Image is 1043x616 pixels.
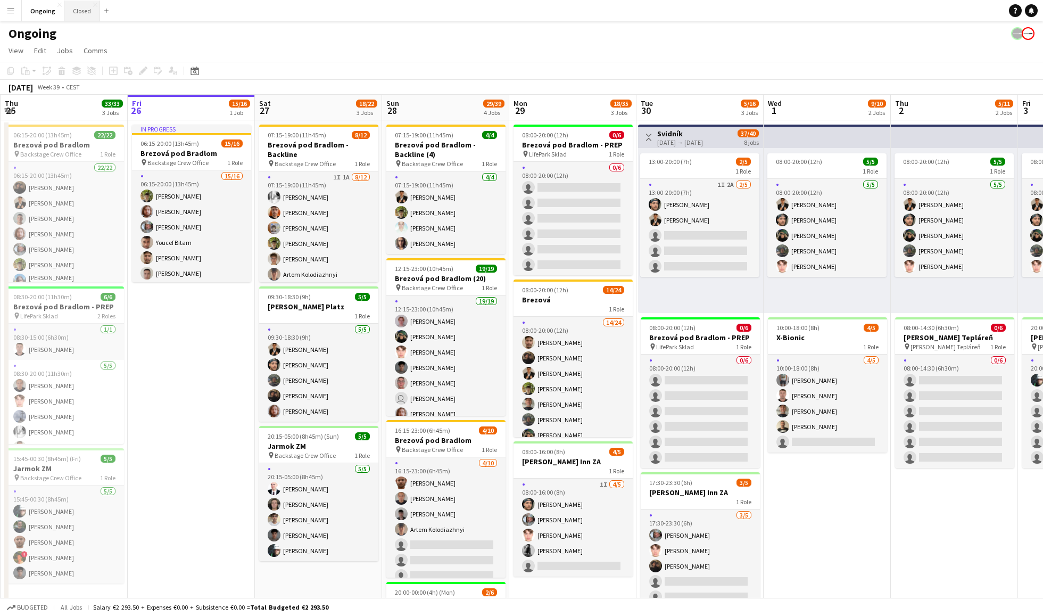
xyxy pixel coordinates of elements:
app-job-card: In progress06:15-20:00 (13h45m)15/16Brezová pod Bradlom Backstage Crew Office1 Role15/1606:15-20:... [132,125,251,282]
span: 29 [512,104,527,117]
app-job-card: 07:15-19:00 (11h45m)8/12Brezová pod Bradlom - Backline Backstage Crew Office1 Role1I1A8/1207:15-1... [259,125,378,282]
span: 18/35 [610,100,632,108]
span: 12:15-23:00 (10h45m) [395,265,453,273]
div: 4 Jobs [484,109,504,117]
span: 1 Role [100,150,115,158]
span: 5/16 [741,100,759,108]
span: 1 Role [863,343,879,351]
h3: [PERSON_NAME] Tepláreň [895,333,1014,342]
span: 13:00-20:00 (7h) [649,158,692,166]
span: 14/24 [603,286,624,294]
app-card-role: 4/407:15-19:00 (11h45m)[PERSON_NAME][PERSON_NAME][PERSON_NAME][PERSON_NAME] [386,171,506,254]
a: View [4,44,28,58]
h3: [PERSON_NAME] Inn ZA [514,457,633,466]
span: 08:30-20:00 (11h30m) [13,293,72,301]
div: 2 Jobs [868,109,885,117]
span: Thu [895,98,908,108]
span: 08:00-14:30 (6h30m) [904,324,959,332]
div: 08:00-20:00 (12h)14/24Brezová1 Role14/2408:00-20:00 (12h)[PERSON_NAME][PERSON_NAME][PERSON_NAME][... [514,280,633,437]
app-job-card: 08:00-20:00 (12h)0/6Brezová pod Bradlom - PREP LifePark Sklad1 Role0/608:00-20:00 (12h) [514,125,633,275]
app-card-role: 15/1606:15-20:00 (13h45m)[PERSON_NAME][PERSON_NAME][PERSON_NAME]Youcef Bitam[PERSON_NAME][PERSON_... [132,170,251,438]
app-card-role: 0/608:00-14:30 (6h30m) [895,355,1014,468]
span: All jobs [59,603,84,611]
span: 08:00-20:00 (12h) [649,324,696,332]
span: 37/40 [738,129,759,137]
span: LifePark Sklad [529,150,567,158]
span: 5/11 [995,100,1013,108]
app-job-card: 08:00-20:00 (12h)5/51 Role5/508:00-20:00 (12h)[PERSON_NAME][PERSON_NAME][PERSON_NAME][PERSON_NAME... [767,153,887,277]
span: 0/6 [609,131,624,139]
app-card-role: 22/2206:15-20:00 (13h45m)[PERSON_NAME][PERSON_NAME][PERSON_NAME][PERSON_NAME][PERSON_NAME][PERSON... [5,162,124,525]
app-job-card: 07:15-19:00 (11h45m)4/4Brezová pod Bradlom - Backline (4) Backstage Crew Office1 Role4/407:15-19:... [386,125,506,254]
h3: Brezová pod Bradlom - Backline (4) [386,140,506,159]
span: Mon [514,98,527,108]
app-job-card: 08:00-20:00 (12h)0/6Brezová pod Bradlom - PREP LifePark Sklad1 Role0/608:00-20:00 (12h) [641,317,760,468]
app-job-card: 08:00-20:00 (12h)5/51 Role5/508:00-20:00 (12h)[PERSON_NAME][PERSON_NAME][PERSON_NAME][PERSON_NAME... [895,153,1014,277]
span: 1 Role [482,284,497,292]
span: 8/12 [352,131,370,139]
div: CEST [66,83,80,91]
div: [DATE] [9,82,33,93]
app-job-card: 08:30-20:00 (11h30m)6/6Brezová pod Bradlom - PREP LifePark Sklad2 Roles1/108:30-15:00 (6h30m)[PER... [5,286,124,444]
div: [DATE] → [DATE] [657,138,703,146]
span: 4/5 [609,448,624,456]
span: 1 Role [482,446,497,454]
span: 16:15-23:00 (6h45m) [395,426,450,434]
app-card-role: 5/509:30-18:30 (9h)[PERSON_NAME][PERSON_NAME][PERSON_NAME][PERSON_NAME][PERSON_NAME] [259,324,378,422]
app-card-role: 1I4/508:00-16:00 (8h)[PERSON_NAME][PERSON_NAME][PERSON_NAME][PERSON_NAME] [514,479,633,577]
span: 1 Role [227,159,243,167]
span: 30 [639,104,653,117]
app-user-avatar: Crew Manager [1011,27,1024,40]
app-card-role: 0/608:00-20:00 (12h) [514,162,633,275]
app-job-card: 17:30-23:30 (6h)3/5[PERSON_NAME] Inn ZA1 Role3/517:30-23:30 (6h)[PERSON_NAME][PERSON_NAME][PERSON... [641,472,760,607]
span: 1 Role [736,498,751,506]
span: 09:30-18:30 (9h) [268,293,311,301]
app-job-card: 09:30-18:30 (9h)5/5[PERSON_NAME] Platz1 Role5/509:30-18:30 (9h)[PERSON_NAME][PERSON_NAME][PERSON_... [259,286,378,422]
span: Comms [84,46,107,55]
span: Backstage Crew Office [20,150,81,158]
button: Closed [64,1,100,21]
span: Week 39 [35,83,62,91]
span: 08:00-20:00 (12h) [776,158,822,166]
span: 08:00-16:00 (8h) [522,448,565,456]
span: 3 [1021,104,1031,117]
span: Backstage Crew Office [402,160,463,168]
span: 1 [766,104,782,117]
span: 4/4 [482,131,497,139]
span: 5/5 [863,158,878,166]
div: 06:15-20:00 (13h45m)22/22Brezová pod Bradlom Backstage Crew Office1 Role22/2206:15-20:00 (13h45m)... [5,125,124,282]
span: 2 [893,104,908,117]
span: LifePark Sklad [656,343,694,351]
button: Ongoing [22,1,64,21]
span: 1 Role [735,167,751,175]
h3: [PERSON_NAME] Inn ZA [641,488,760,497]
span: ! [21,551,28,557]
span: [PERSON_NAME] Tepláreň [910,343,981,351]
app-card-role: 5/508:30-20:00 (11h30m)[PERSON_NAME][PERSON_NAME][PERSON_NAME][PERSON_NAME][PERSON_NAME] [5,360,124,458]
h3: [PERSON_NAME] Platz [259,302,378,311]
span: 1 Role [354,451,370,459]
div: 3 Jobs [741,109,758,117]
div: 10:00-18:00 (8h)4/5X-Bionic1 Role4/510:00-18:00 (8h)[PERSON_NAME][PERSON_NAME][PERSON_NAME][PERSO... [768,317,887,453]
span: 18/22 [356,100,377,108]
span: Sun [386,98,399,108]
span: 25 [3,104,18,117]
app-job-card: 13:00-20:00 (7h)2/51 Role1I2A2/513:00-20:00 (7h)[PERSON_NAME][PERSON_NAME] [640,153,759,277]
app-job-card: 15:45-00:30 (8h45m) (Fri)5/5Jarmok ZM Backstage Crew Office1 Role5/515:45-00:30 (8h45m)[PERSON_NA... [5,448,124,584]
span: 1 Role [100,474,115,482]
span: 1 Role [354,160,370,168]
span: 1 Role [482,160,497,168]
button: Budgeted [5,602,49,613]
app-card-role: 5/515:45-00:30 (8h45m)[PERSON_NAME][PERSON_NAME][PERSON_NAME]![PERSON_NAME][PERSON_NAME] [5,486,124,584]
span: 28 [385,104,399,117]
span: Budgeted [17,604,48,611]
span: Fri [132,98,142,108]
div: 2 Jobs [996,109,1013,117]
span: Backstage Crew Office [402,284,463,292]
h3: Brezová pod Bradlom [386,436,506,445]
